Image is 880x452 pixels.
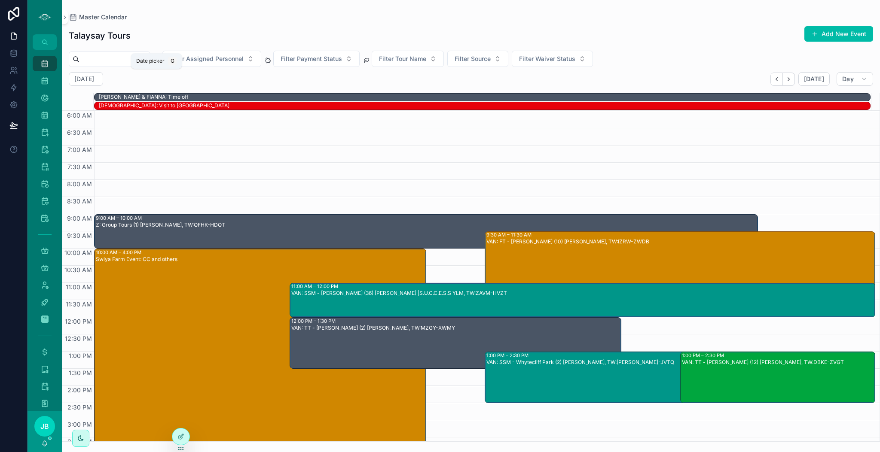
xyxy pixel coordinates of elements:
span: 10:00 AM [62,249,94,256]
div: 10:00 AM – 4:00 PM [96,249,425,256]
div: 9:00 AM – 10:00 AM [96,215,757,221]
span: 12:30 PM [63,335,94,342]
span: 3:00 PM [65,421,94,428]
div: VAN: SSM - Whytecliff Park (2) [PERSON_NAME], TW:[PERSON_NAME]-JVTQ [486,359,816,366]
button: Select Button [447,51,508,67]
span: 12:00 PM [63,318,94,325]
div: VAN: FT - [PERSON_NAME] (10) [PERSON_NAME], TW:IZRW-ZWDB [486,238,874,245]
span: Filter Payment Status [281,55,342,63]
button: Select Button [273,51,360,67]
button: Select Button [512,51,593,67]
button: Next [783,73,795,86]
button: [DATE] [798,72,830,86]
div: 9:30 AM – 11:30 AM [486,231,874,238]
span: 2:30 PM [65,403,94,411]
h1: Talaysay Tours [69,30,131,42]
div: 11:00 AM – 12:00 PM [291,283,875,290]
span: 9:00 AM [65,215,94,222]
span: 6:00 AM [65,112,94,119]
span: Filter Waiver Status [519,55,575,63]
span: 7:30 AM [65,163,94,170]
h2: [DATE] [74,75,94,83]
span: Filter Assigned Personnel [170,55,244,63]
span: 1:00 PM [67,352,94,359]
button: Select Button [372,51,444,67]
div: 11:00 AM – 12:00 PMVAN: SSM - [PERSON_NAME] (36) [PERSON_NAME] |S.U.C.C.E.S.S YLM, TW:ZAVM-HVZT [290,283,875,317]
span: [DATE] [804,75,824,83]
span: JB [40,421,49,431]
span: Filter Source [455,55,491,63]
span: 1:30 PM [67,369,94,376]
span: 2:00 PM [65,386,94,394]
div: VAN: SSM - [PERSON_NAME] (36) [PERSON_NAME] |S.U.C.C.E.S.S YLM, TW:ZAVM-HVZT [291,290,875,297]
span: G [169,58,176,64]
span: 8:30 AM [65,197,94,205]
div: 12:00 PM – 1:30 PM [291,318,621,325]
span: 11:30 AM [64,300,94,308]
button: Back [770,73,783,86]
span: 10:30 AM [62,266,94,273]
span: Filter Tour Name [379,55,426,63]
span: Date picker [136,58,165,64]
div: BLYTHE & FIANNA: Time off [99,93,870,101]
span: 6:30 AM [65,129,94,136]
div: 1:00 PM – 2:30 PMVAN: TT - [PERSON_NAME] (12) [PERSON_NAME], TW:DBKE-ZVGT [681,352,875,403]
span: Day [842,75,854,83]
div: 9:30 AM – 11:30 AMVAN: FT - [PERSON_NAME] (10) [PERSON_NAME], TW:IZRW-ZWDB [485,232,875,300]
div: 9:00 AM – 10:00 AMZ: Group Tours (1) [PERSON_NAME], TW:QFHK-HDQT [95,215,758,248]
span: 11:00 AM [64,283,94,291]
button: Select Button [162,51,261,67]
div: [DEMOGRAPHIC_DATA]: Visit to [GEOGRAPHIC_DATA] [99,102,870,109]
div: VAN: TT - [PERSON_NAME] (2) [PERSON_NAME], TW:MZGY-XWMY [291,325,621,331]
div: SHAE: Visit to Japan [99,102,870,109]
div: 12:00 PM – 1:30 PMVAN: TT - [PERSON_NAME] (2) [PERSON_NAME], TW:MZGY-XWMY [290,318,621,368]
div: [PERSON_NAME] & FIANNA: Time off [99,94,870,100]
div: Z: Group Tours (1) [PERSON_NAME], TW:QFHK-HDQT [96,221,757,228]
div: Swiya Farm Event: CC and others [96,256,425,263]
span: 3:30 PM [65,438,94,445]
span: 9:30 AM [65,232,94,239]
div: 1:00 PM – 2:30 PM [682,352,875,359]
div: scrollable content [27,50,62,411]
button: Add New Event [804,26,873,42]
img: App logo [38,10,52,24]
a: Master Calendar [69,13,127,21]
div: VAN: TT - [PERSON_NAME] (12) [PERSON_NAME], TW:DBKE-ZVGT [682,359,875,366]
span: 8:00 AM [65,180,94,188]
button: Day [837,72,873,86]
span: 7:00 AM [65,146,94,153]
div: 1:00 PM – 2:30 PMVAN: SSM - Whytecliff Park (2) [PERSON_NAME], TW:[PERSON_NAME]-JVTQ [485,352,816,403]
div: 1:00 PM – 2:30 PM [486,352,816,359]
span: Master Calendar [79,13,127,21]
